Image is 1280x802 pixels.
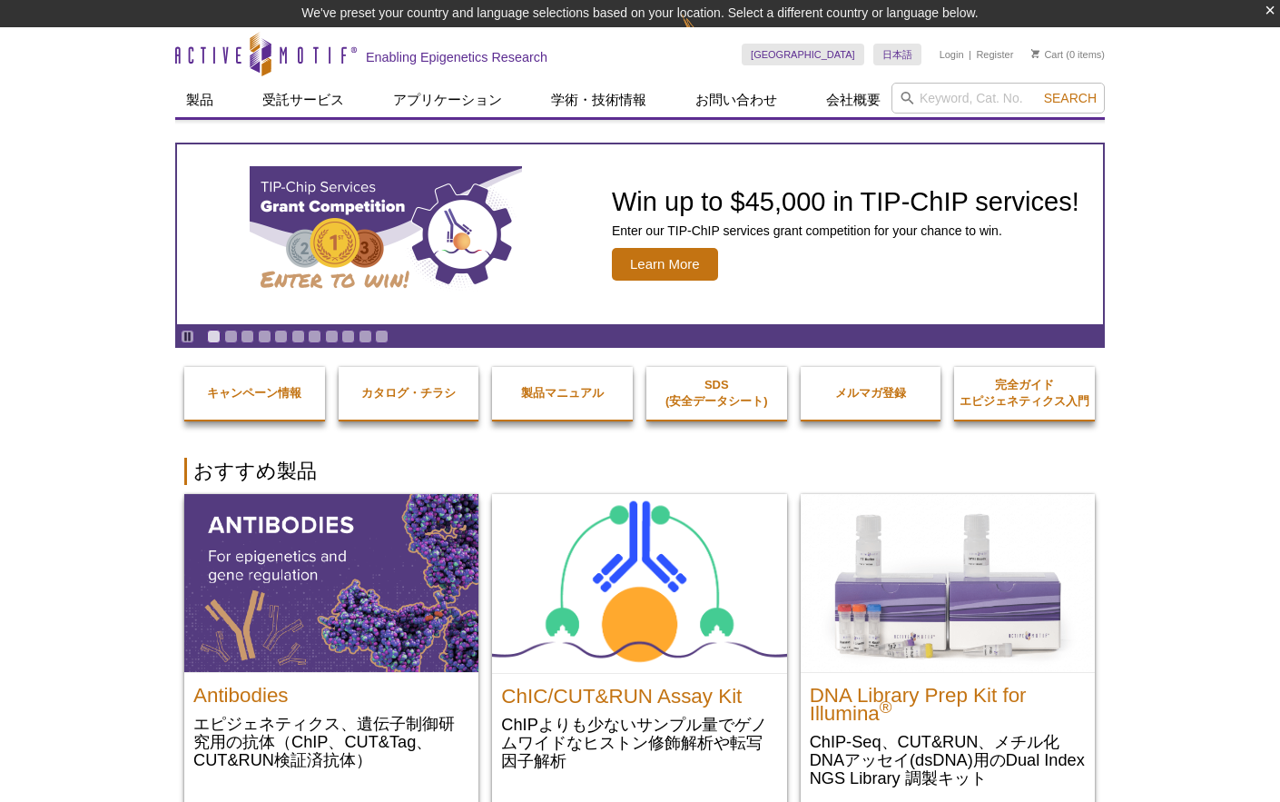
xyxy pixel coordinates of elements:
sup: ® [880,698,892,717]
img: TIP-ChIP Services Grant Competition [250,166,522,302]
a: [GEOGRAPHIC_DATA] [742,44,864,65]
li: (0 items) [1031,44,1105,65]
a: Go to slide 8 [325,330,339,343]
article: TIP-ChIP Services Grant Competition [177,144,1103,324]
a: TIP-ChIP Services Grant Competition Win up to $45,000 in TIP-ChIP services! Enter our TIP-ChIP se... [177,144,1103,324]
strong: メルマガ登録 [835,386,906,400]
img: DNA Library Prep Kit for Illumina [801,494,1095,672]
a: Toggle autoplay [181,330,194,343]
a: キャンペーン情報 [184,367,325,420]
a: Go to slide 4 [258,330,271,343]
a: SDS(安全データシート) [646,359,787,428]
button: Search [1039,90,1102,106]
a: メルマガ登録 [801,367,941,420]
img: Change Here [682,14,730,56]
h2: Win up to $45,000 in TIP-ChIP services! [612,188,1079,215]
a: Register [976,48,1013,61]
strong: SDS (安全データシート) [665,378,768,408]
strong: 製品マニュアル [521,386,604,400]
a: 学術・技術情報 [540,83,657,117]
h2: ChIC/CUT&RUN Assay Kit [501,678,777,706]
input: Keyword, Cat. No. [891,83,1105,114]
a: Go to slide 3 [241,330,254,343]
a: 受託サービス [251,83,355,117]
a: All Antibodies Antibodies エピジェネティクス、遺伝子制御研究用の抗体（ChIP、CUT&Tag、CUT&RUN検証済抗体） [184,494,478,787]
strong: カタログ・チラシ [361,386,456,400]
a: Go to slide 9 [341,330,355,343]
a: 製品マニュアル [492,367,633,420]
span: Search [1044,91,1097,105]
a: Go to slide 5 [274,330,288,343]
h2: Enabling Epigenetics Research [366,49,547,65]
a: お問い合わせ [684,83,788,117]
a: ChIC/CUT&RUN Assay Kit ChIC/CUT&RUN Assay Kit ChIPよりも少ないサンプル量でゲノムワイドなヒストン修飾解析や転写因子解析 [492,494,786,788]
a: カタログ・チラシ [339,367,479,420]
a: Go to slide 6 [291,330,305,343]
img: ChIC/CUT&RUN Assay Kit [492,494,786,673]
a: Go to slide 7 [308,330,321,343]
h2: DNA Library Prep Kit for Illumina [810,678,1086,723]
a: アプリケーション [382,83,513,117]
a: Go to slide 11 [375,330,389,343]
a: 製品 [175,83,224,117]
a: Go to slide 1 [207,330,221,343]
p: ChIP-Seq、CUT&RUN、メチル化DNAアッセイ(dsDNA)用のDual Index NGS Library 調製キット [810,732,1086,787]
p: Enter our TIP-ChIP services grant competition for your chance to win. [612,223,1079,239]
strong: キャンペーン情報 [207,386,301,400]
img: All Antibodies [184,494,478,672]
a: 日本語 [873,44,921,65]
a: Go to slide 10 [359,330,372,343]
h2: Antibodies [193,678,469,705]
a: 会社概要 [815,83,891,117]
strong: 完全ガイド エピジェネティクス入門 [960,378,1089,408]
a: 完全ガイドエピジェネティクス入門 [954,359,1095,428]
a: Cart [1031,48,1063,61]
a: Go to slide 2 [224,330,238,343]
img: Your Cart [1031,49,1039,58]
span: Learn More [612,248,718,281]
li: | [969,44,971,65]
p: エピジェネティクス、遺伝子制御研究用の抗体（ChIP、CUT&Tag、CUT&RUN検証済抗体） [193,714,469,769]
p: ChIPよりも少ないサンプル量でゲノムワイドなヒストン修飾解析や転写因子解析 [501,715,777,770]
a: Login [940,48,964,61]
h2: おすすめ製品 [184,458,1096,485]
